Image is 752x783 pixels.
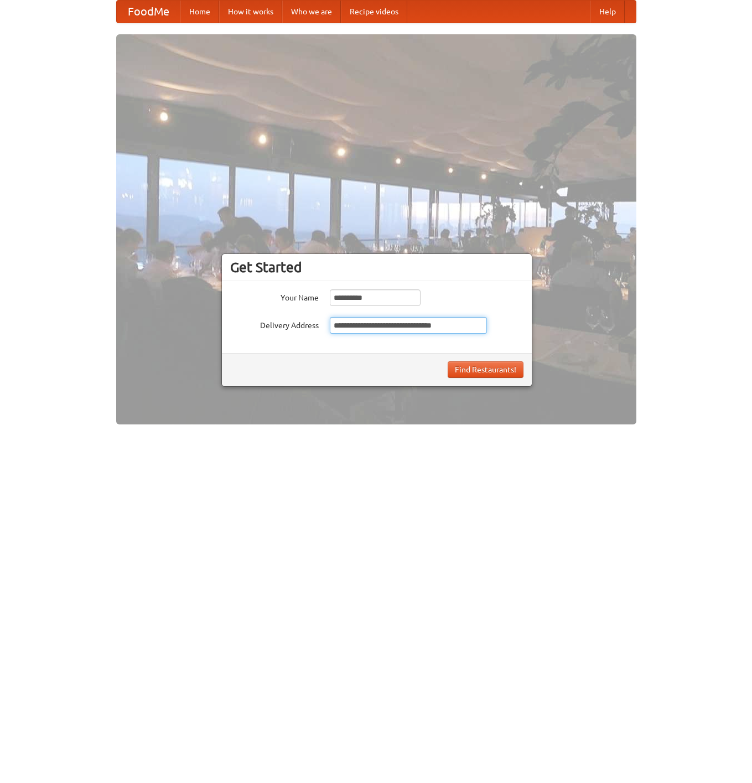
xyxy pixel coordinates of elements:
button: Find Restaurants! [448,361,523,378]
label: Delivery Address [230,317,319,331]
a: Home [180,1,219,23]
a: FoodMe [117,1,180,23]
a: Recipe videos [341,1,407,23]
a: Help [590,1,625,23]
a: How it works [219,1,282,23]
label: Your Name [230,289,319,303]
h3: Get Started [230,259,523,276]
a: Who we are [282,1,341,23]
